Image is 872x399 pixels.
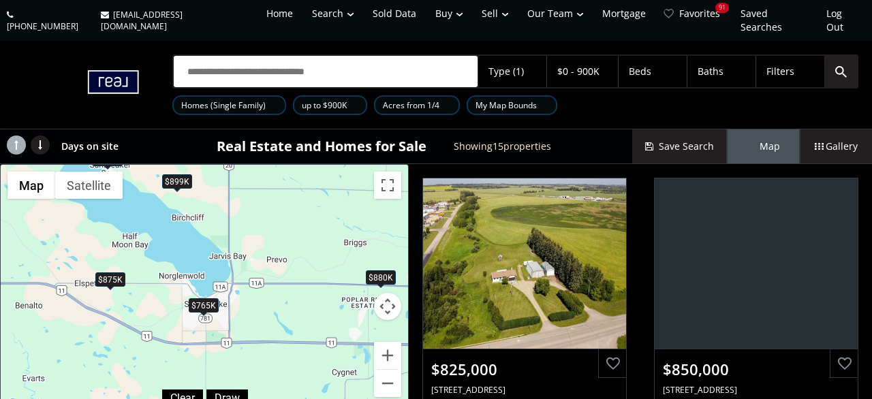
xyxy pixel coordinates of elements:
[95,273,125,287] div: $875K
[557,67,599,76] div: $0 - 900K
[766,67,794,76] div: Filters
[172,95,286,115] div: Homes (Single Family)
[93,152,123,166] div: $465K
[366,270,396,285] div: $880K
[54,129,129,163] div: Days on site
[189,298,219,313] div: $765K
[747,140,780,153] span: Map
[374,95,460,115] div: Acres from 1/4
[431,384,618,396] div: 38310 Highway 596, Rural Red Deer County, AB T4E 1T3
[374,172,401,199] button: Toggle fullscreen view
[663,384,850,396] div: 37557 C&E Trail, Rural Red Deer County, AB T4E 1R8
[7,20,78,32] span: [PHONE_NUMBER]
[94,2,253,39] a: [EMAIL_ADDRESS][DOMAIN_NAME]
[467,95,557,115] div: My Map Bounds
[815,140,858,153] span: Gallery
[293,95,367,115] div: up to $900K
[715,3,729,13] div: 91
[55,172,123,199] button: Show satellite imagery
[408,339,438,353] div: $825K
[488,67,524,76] div: Type (1)
[663,359,850,380] div: $850,000
[162,174,192,189] div: $899K
[374,370,401,397] button: Zoom out
[629,67,651,76] div: Beds
[698,67,723,76] div: Baths
[7,172,55,199] button: Show street map
[374,293,401,320] button: Map camera controls
[800,129,872,163] div: Gallery
[431,359,618,380] div: $825,000
[728,129,800,163] div: Map
[374,342,401,369] button: Zoom in
[454,141,551,151] h2: Showing 15 properties
[101,9,183,32] span: [EMAIL_ADDRESS][DOMAIN_NAME]
[14,57,145,112] img: Logo
[632,129,728,163] button: Save Search
[217,137,426,156] h1: Real Estate and Homes for Sale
